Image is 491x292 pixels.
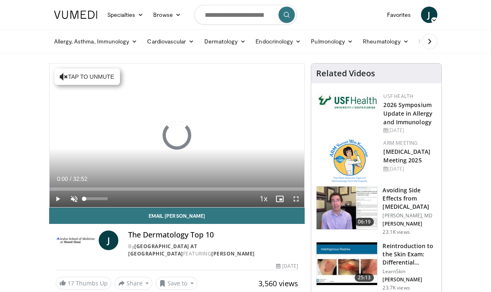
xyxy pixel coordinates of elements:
[382,242,437,267] h3: Reintroduction to the Skin Exam: Differential Diagnosis Based on the…
[142,33,199,50] a: Cardiovascular
[382,276,437,283] p: [PERSON_NAME]
[383,148,430,164] a: [MEDICAL_DATA] Meeting 2025
[128,243,197,257] a: [GEOGRAPHIC_DATA] at [GEOGRAPHIC_DATA]
[56,230,96,250] img: Icahn School of Medicine at Mount Sinai
[56,277,111,290] a: 17 Thumbs Up
[318,93,379,111] img: 6ba8804a-8538-4002-95e7-a8f8012d4a11.png.150x105_q85_autocrop_double_scale_upscale_version-0.2.jpg
[276,262,298,270] div: [DATE]
[382,268,437,275] p: LearnSkin
[317,242,377,285] img: 022c50fb-a848-4cac-a9d8-ea0906b33a1b.150x105_q85_crop-smart_upscale.jpg
[251,33,306,50] a: Endocrinology
[49,208,305,224] a: Email [PERSON_NAME]
[288,191,304,207] button: Fullscreen
[382,186,437,211] h3: Avoiding Side Effects from [MEDICAL_DATA]
[57,176,68,182] span: 0:00
[382,229,410,235] p: 23.1K views
[306,33,358,50] a: Pulmonology
[50,64,305,207] video-js: Video Player
[383,101,432,126] a: 2026 Symposium Update in Allergy and Immunology
[99,230,118,250] a: J
[70,176,72,182] span: /
[382,285,410,291] p: 23.7K views
[316,242,437,291] a: 25:13 Reintroduction to the Skin Exam: Differential Diagnosis Based on the… LearnSkin [PERSON_NAM...
[383,139,418,146] a: ARM Meeting
[49,33,143,50] a: Allergy, Asthma, Immunology
[199,33,251,50] a: Dermatology
[330,139,368,182] img: 89a28c6a-718a-466f-b4d1-7c1f06d8483b.png.150x105_q85_autocrop_double_scale_upscale_version-0.2.png
[316,186,437,235] a: 06:19 Avoiding Side Effects from [MEDICAL_DATA] [PERSON_NAME], MD [PERSON_NAME] 23.1K views
[54,68,120,85] button: Tap to unmute
[68,279,74,287] span: 17
[195,5,297,25] input: Search topics, interventions
[66,191,82,207] button: Unmute
[115,277,153,290] button: Share
[258,278,298,288] span: 3,560 views
[421,7,437,23] a: J
[211,250,255,257] a: [PERSON_NAME]
[128,243,298,258] div: By FEATURING
[84,197,108,200] div: Volume Level
[358,33,414,50] a: Rheumatology
[54,11,97,19] img: VuMedi Logo
[156,277,197,290] button: Save to
[73,176,87,182] span: 32:52
[316,68,375,78] h4: Related Videos
[102,7,149,23] a: Specialties
[317,187,377,229] img: 6f9900f7-f6e7-4fd7-bcbb-2a1dc7b7d476.150x105_q85_crop-smart_upscale.jpg
[383,127,435,134] div: [DATE]
[382,221,437,227] p: [PERSON_NAME]
[383,93,413,100] a: USF Health
[383,165,435,173] div: [DATE]
[128,230,298,240] h4: The Dermatology Top 10
[148,7,186,23] a: Browse
[355,274,374,282] span: 25:13
[382,7,416,23] a: Favorites
[355,218,374,226] span: 06:19
[50,187,305,191] div: Progress Bar
[272,191,288,207] button: Enable picture-in-picture mode
[382,212,437,219] p: [PERSON_NAME], MD
[255,191,272,207] button: Playback Rate
[50,191,66,207] button: Play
